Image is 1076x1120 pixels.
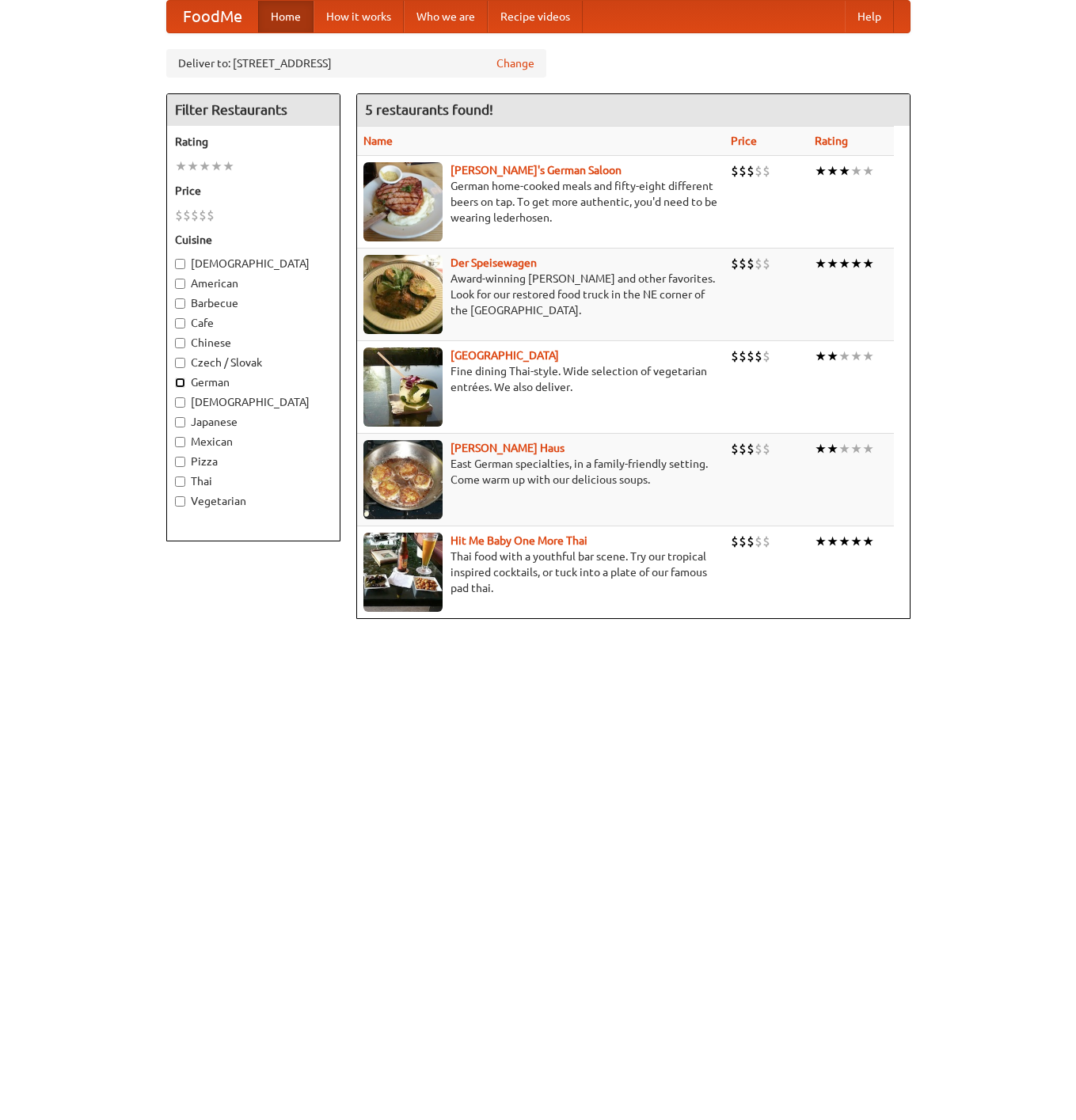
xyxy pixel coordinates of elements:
li: $ [762,162,770,180]
li: $ [747,255,755,272]
input: Cafe [175,318,185,328]
input: [DEMOGRAPHIC_DATA] [175,259,185,269]
li: ★ [862,533,874,550]
img: speisewagen.jpg [363,255,443,334]
label: Thai [175,473,332,489]
li: $ [731,347,739,365]
label: Mexican [175,434,332,450]
label: Chinese [175,335,332,351]
li: ★ [850,533,862,550]
li: ★ [862,255,874,272]
li: $ [739,533,747,550]
li: $ [199,207,207,224]
li: ★ [838,533,850,550]
li: ★ [838,347,850,365]
p: Award-winning [PERSON_NAME] and other favorites. Look for our restored food truck in the NE corne... [363,271,718,318]
input: Mexican [175,437,185,447]
a: FoodMe [167,1,258,32]
li: $ [755,162,762,180]
li: ★ [199,158,211,175]
a: Home [258,1,314,32]
a: [PERSON_NAME] Haus [451,442,565,454]
li: ★ [815,347,827,365]
li: $ [739,347,747,365]
li: ★ [827,347,838,365]
a: Change [496,55,534,71]
li: ★ [827,440,838,457]
li: $ [755,440,762,457]
input: Thai [175,476,185,487]
h4: Filter Restaurants [167,94,340,126]
li: ★ [211,158,222,175]
label: Japanese [175,414,332,430]
li: $ [731,162,739,180]
li: ★ [838,440,850,457]
b: [GEOGRAPHIC_DATA] [451,349,559,362]
li: $ [747,162,755,180]
label: Barbecue [175,295,332,311]
li: ★ [187,158,199,175]
li: $ [207,207,215,224]
img: esthers.jpg [363,162,443,241]
li: ★ [827,162,838,180]
label: Pizza [175,454,332,469]
p: German home-cooked meals and fifty-eight different beers on tap. To get more authentic, you'd nee... [363,178,718,226]
label: American [175,275,332,291]
li: $ [755,533,762,550]
li: ★ [838,255,850,272]
li: $ [739,162,747,180]
li: $ [739,440,747,457]
label: [DEMOGRAPHIC_DATA] [175,256,332,271]
li: ★ [850,255,862,272]
ng-pluralize: 5 restaurants found! [365,102,493,117]
li: ★ [850,162,862,180]
li: $ [731,440,739,457]
li: $ [747,440,755,457]
li: ★ [827,533,838,550]
a: [PERSON_NAME]'s German Saloon [451,164,622,177]
input: Japanese [175,417,185,427]
h5: Cuisine [175,232,332,248]
li: ★ [222,158,234,175]
a: How it works [314,1,404,32]
li: $ [191,207,199,224]
input: Barbecue [175,298,185,309]
label: Vegetarian [175,493,332,509]
a: Rating [815,135,848,147]
input: German [175,378,185,388]
input: Chinese [175,338,185,348]
li: ★ [815,162,827,180]
li: ★ [838,162,850,180]
img: kohlhaus.jpg [363,440,443,519]
input: Pizza [175,457,185,467]
label: Czech / Slovak [175,355,332,370]
p: East German specialties, in a family-friendly setting. Come warm up with our delicious soups. [363,456,718,488]
li: $ [755,347,762,365]
a: Hit Me Baby One More Thai [451,534,587,547]
li: ★ [815,533,827,550]
li: ★ [815,440,827,457]
li: ★ [850,440,862,457]
div: Deliver to: [STREET_ADDRESS] [166,49,546,78]
li: ★ [815,255,827,272]
label: German [175,374,332,390]
a: Der Speisewagen [451,256,537,269]
li: $ [762,440,770,457]
li: ★ [862,347,874,365]
li: $ [755,255,762,272]
input: American [175,279,185,289]
a: Who we are [404,1,488,32]
li: ★ [827,255,838,272]
a: Recipe videos [488,1,583,32]
li: $ [747,533,755,550]
li: $ [739,255,747,272]
input: [DEMOGRAPHIC_DATA] [175,397,185,408]
label: Cafe [175,315,332,331]
li: $ [762,255,770,272]
li: $ [762,533,770,550]
label: [DEMOGRAPHIC_DATA] [175,394,332,410]
li: ★ [850,347,862,365]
